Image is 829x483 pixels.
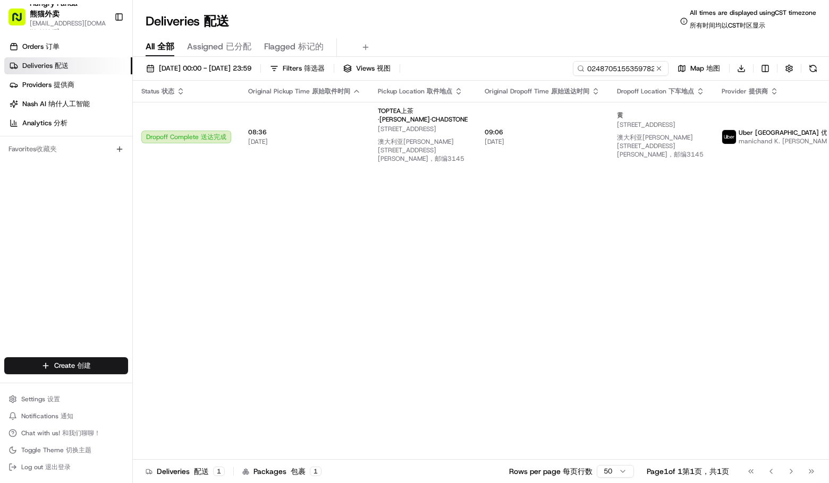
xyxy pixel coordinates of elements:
[673,61,725,76] button: Map 地图
[722,130,736,144] img: uber-new-logo.jpeg
[722,87,768,96] span: Provider
[378,137,464,163] span: 澳大利亚[PERSON_NAME][STREET_ADDRESS][PERSON_NAME]，邮编3145
[4,115,132,132] a: Analytics 分析
[291,467,306,476] span: 包裹
[162,87,174,96] span: 状态
[30,9,60,19] span: 熊猫外卖
[265,61,329,76] button: Filters 筛选器
[806,61,820,76] button: Refresh
[66,446,91,454] span: 切换主题
[378,87,452,96] span: Pickup Location
[617,133,704,159] span: 澳大利亚[PERSON_NAME][STREET_ADDRESS][PERSON_NAME]，邮编3145
[509,466,593,477] p: Rows per page
[21,412,73,420] span: Notifications
[4,96,132,113] a: Nash AI 纳什人工智能
[55,61,69,70] span: 配送
[159,64,251,73] span: [DATE] 00:00 - [DATE] 23:59
[4,357,128,374] button: Create 创建
[21,395,60,403] span: Settings
[194,467,209,476] span: 配送
[356,64,391,73] span: Views
[45,463,71,471] span: 退出登录
[22,80,74,90] span: Providers
[4,57,132,74] a: Deliveries 配送
[21,446,91,454] span: Toggle Theme
[617,120,705,163] span: [STREET_ADDRESS]
[62,429,100,437] span: 和我们聊聊！
[22,118,67,128] span: Analytics
[427,87,452,96] span: 取件地点
[146,40,174,53] span: All
[248,137,361,146] span: [DATE]
[242,466,322,477] div: Packages
[339,61,395,76] button: Views 视图
[617,111,623,119] span: 黄
[312,87,350,96] span: 原始取件时间
[4,76,132,93] a: Providers 提供商
[141,87,174,96] span: Status
[4,409,128,424] button: Notifications 通知
[485,128,600,136] span: 09:06
[706,64,720,73] span: 地图
[4,426,128,441] button: Chat with us! 和我们聊聊！
[226,41,251,52] span: 已分配
[551,87,589,96] span: 原始送达时间
[4,460,128,475] button: Log out 退出登录
[77,361,91,370] span: 创建
[248,87,350,96] span: Original Pickup Time
[157,41,174,52] span: 全部
[617,87,694,96] span: Dropoff Location
[298,41,324,52] span: 标记的
[21,429,100,437] span: Chat with us!
[485,87,589,96] span: Original Dropoff Time
[30,19,106,36] button: [EMAIL_ADDRESS][DOMAIN_NAME]
[283,64,325,73] span: Filters
[54,118,67,127] span: 分析
[146,466,225,477] div: Deliveries
[21,463,71,471] span: Log out
[682,467,729,476] span: 第1页，共1页
[204,13,229,30] span: 配送
[264,40,324,53] span: Flagged
[485,137,600,146] span: [DATE]
[690,8,816,34] span: All times are displayed using CST timezone
[47,395,60,403] span: 设置
[4,141,128,158] div: Favorites
[4,392,128,407] button: Settings 设置
[54,80,74,89] span: 提供商
[647,466,729,477] div: Page 1 of 1
[378,125,468,167] span: [STREET_ADDRESS]
[22,99,90,109] span: Nash AI
[378,107,468,124] span: TOPTEA上茶·[PERSON_NAME]·CHADSTONE
[749,87,768,96] span: 提供商
[46,42,60,51] span: 订单
[187,40,251,53] span: Assigned
[573,61,669,76] input: Type to search
[213,467,225,476] div: 1
[669,87,694,96] span: 下车地点
[36,144,57,153] span: 收藏夹
[48,99,90,108] span: 纳什人工智能
[141,61,256,76] button: [DATE] 00:00 - [DATE] 23:59
[248,128,361,136] span: 08:36
[22,61,69,71] span: Deliveries
[690,64,720,73] span: Map
[22,42,60,51] span: Orders
[4,4,110,30] button: Hungry Panda 熊猫外卖[EMAIL_ADDRESS][DOMAIN_NAME]
[377,64,391,73] span: 视图
[310,467,322,476] div: 1
[54,361,91,370] span: Create
[690,21,765,30] span: 所有时间均以CST时区显示
[563,467,593,476] span: 每页行数
[4,38,132,55] a: Orders 订单
[4,443,128,458] button: Toggle Theme 切换主题
[146,13,229,30] h1: Deliveries
[61,412,73,420] span: 通知
[304,64,325,73] span: 筛选器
